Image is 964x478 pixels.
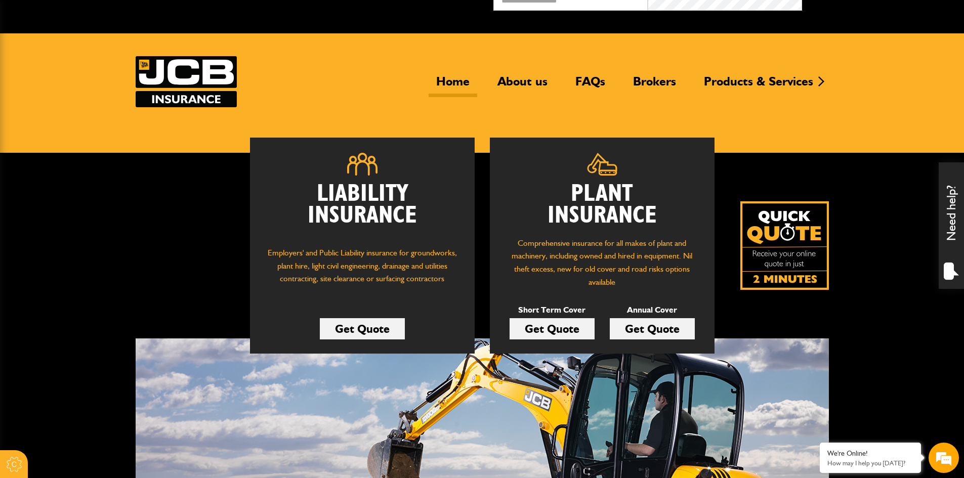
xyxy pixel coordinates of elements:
[625,74,684,97] a: Brokers
[939,162,964,289] div: Need help?
[696,74,821,97] a: Products & Services
[568,74,613,97] a: FAQs
[13,123,185,146] input: Enter your email address
[505,237,699,288] p: Comprehensive insurance for all makes of plant and machinery, including owned and hired in equipm...
[136,56,237,107] img: JCB Insurance Services logo
[490,74,555,97] a: About us
[510,318,595,339] a: Get Quote
[136,56,237,107] a: JCB Insurance Services
[265,246,459,295] p: Employers' and Public Liability insurance for groundworks, plant hire, light civil engineering, d...
[740,201,829,290] img: Quick Quote
[320,318,405,339] a: Get Quote
[827,449,913,458] div: We're Online!
[13,153,185,176] input: Enter your phone number
[510,303,595,317] p: Short Term Cover
[505,183,699,227] h2: Plant Insurance
[138,312,184,325] em: Start Chat
[740,201,829,290] a: Get your insurance quote isn just 2-minutes
[166,5,190,29] div: Minimize live chat window
[827,459,913,467] p: How may I help you today?
[429,74,477,97] a: Home
[265,183,459,237] h2: Liability Insurance
[13,94,185,116] input: Enter your last name
[53,57,170,70] div: Chat with us now
[610,303,695,317] p: Annual Cover
[13,183,185,303] textarea: Type your message and hit 'Enter'
[17,56,43,70] img: d_20077148190_company_1631870298795_20077148190
[610,318,695,339] a: Get Quote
